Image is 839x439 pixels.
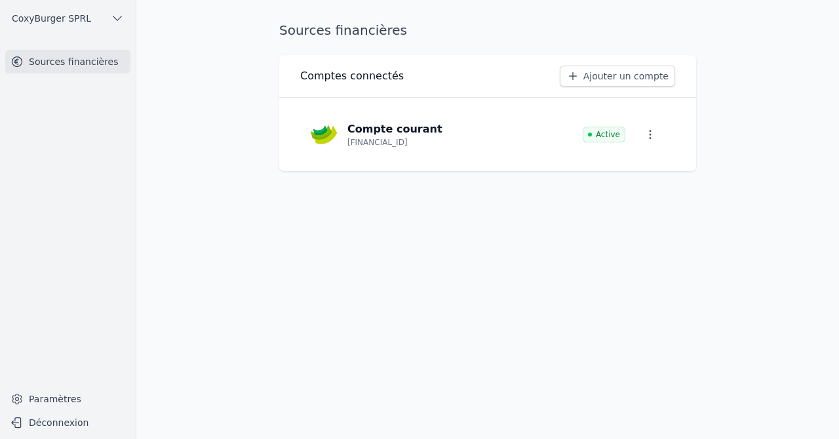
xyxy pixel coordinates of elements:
[12,12,91,25] span: CoxyBurger SPRL
[300,68,404,84] h3: Comptes connectés
[5,8,130,29] button: CoxyBurger SPRL
[5,388,130,409] a: Paramètres
[560,66,675,87] a: Ajouter un compte
[347,137,408,148] p: [FINANCIAL_ID]
[347,121,442,137] p: Compte courant
[279,21,407,39] h1: Sources financières
[5,412,130,433] button: Déconnexion
[5,50,130,73] a: Sources financières
[583,127,625,142] span: Active
[300,108,675,161] a: Compte courant [FINANCIAL_ID] Active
